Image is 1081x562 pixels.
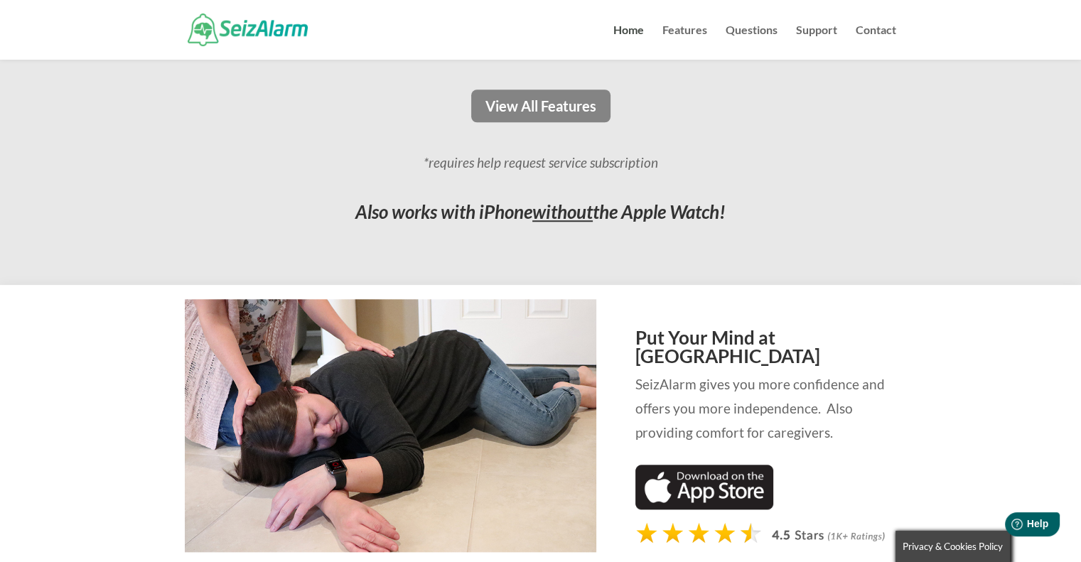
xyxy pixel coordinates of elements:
a: Download seizure detection app on the App Store [635,496,774,512]
a: Support [796,25,837,60]
a: View All Features [471,90,611,122]
span: Privacy & Cookies Policy [903,541,1003,552]
img: Download on App Store [635,465,774,510]
img: app-store-rating-stars [635,521,896,550]
iframe: Help widget launcher [954,507,1065,546]
span: without [532,200,593,223]
h2: Put Your Mind at [GEOGRAPHIC_DATA] [635,328,896,372]
a: Contact [856,25,896,60]
em: Also works with iPhone the Apple Watch! [355,200,726,223]
a: Home [613,25,644,60]
a: Features [662,25,707,60]
p: SeizAlarm gives you more confidence and offers you more independence. Also providing comfort for ... [635,372,896,445]
img: Caregiver providing help after seizure [185,299,596,552]
em: *requires help request service subscription [424,154,658,171]
img: SeizAlarm [188,13,308,45]
a: Questions [726,25,778,60]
